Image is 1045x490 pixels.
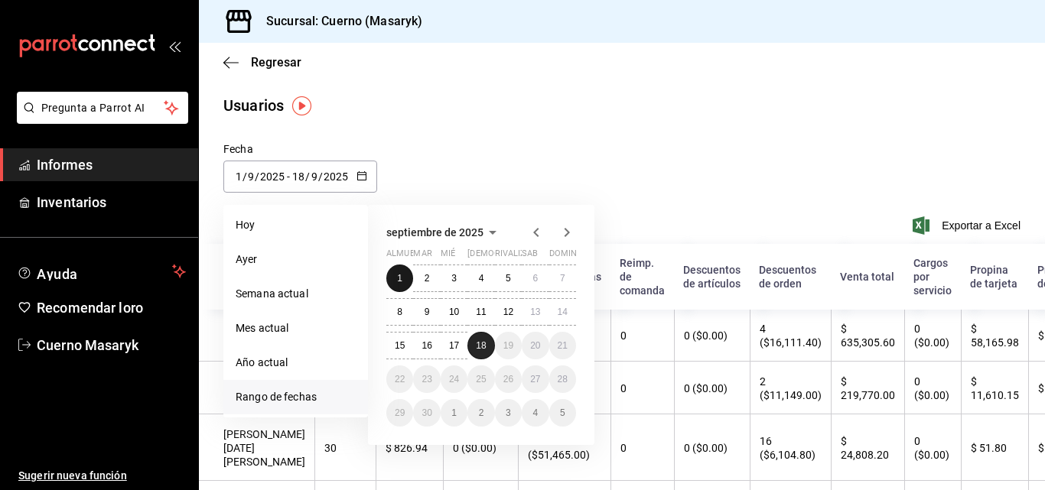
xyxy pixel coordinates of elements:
abbr: 2 de septiembre de 2025 [425,273,430,284]
font: 50 ($51,465.00) [528,435,590,461]
font: 0 ($0.00) [914,375,949,401]
button: 3 de octubre de 2025 [495,399,522,427]
font: Informes [37,157,93,173]
font: 13 [530,307,540,317]
img: Marcador de información sobre herramientas [292,96,311,115]
font: 30 [324,442,337,454]
button: 29 de septiembre de 2025 [386,399,413,427]
abbr: 17 de septiembre de 2025 [449,340,459,351]
abbr: 3 de octubre de 2025 [506,407,511,418]
button: 18 de septiembre de 2025 [467,332,494,359]
abbr: 20 de septiembre de 2025 [530,340,540,351]
font: 19 [503,340,513,351]
font: 10 [449,307,459,317]
font: 27 [530,374,540,385]
font: 26 [503,374,513,385]
button: 28 de septiembre de 2025 [549,365,576,393]
font: Propina de tarjeta [970,264,1017,290]
button: 23 de septiembre de 2025 [413,365,440,393]
font: Exportar a Excel [942,219,1021,232]
abbr: 22 de septiembre de 2025 [395,374,405,385]
abbr: 8 de septiembre de 2025 [397,307,402,317]
abbr: 9 de septiembre de 2025 [425,307,430,317]
abbr: 26 de septiembre de 2025 [503,374,513,385]
font: 7 [560,273,565,284]
font: 14 [558,307,568,317]
font: Pregunta a Parrot AI [41,102,145,114]
font: dominio [549,248,586,258]
button: 12 de septiembre de 2025 [495,298,522,326]
abbr: lunes [386,248,431,264]
button: 20 de septiembre de 2025 [522,332,549,359]
abbr: 24 de septiembre de 2025 [449,374,459,385]
button: 3 de septiembre de 2025 [441,264,467,292]
font: 8 [397,307,402,317]
font: 0 ($0.00) [684,442,728,454]
button: 9 de septiembre de 2025 [413,298,440,326]
abbr: 15 de septiembre de 2025 [395,340,405,351]
font: / [255,170,259,183]
font: Regresar [251,55,301,70]
font: $ [841,323,847,336]
abbr: 1 de septiembre de 2025 [397,273,402,284]
font: - [287,170,290,183]
abbr: 3 de septiembre de 2025 [451,273,457,284]
abbr: sábado [522,248,538,264]
button: septiembre de 2025 [386,223,502,242]
abbr: 19 de septiembre de 2025 [503,340,513,351]
abbr: 30 de septiembre de 2025 [422,407,431,418]
font: 28 [558,374,568,385]
font: 12 [503,307,513,317]
font: 24 [449,374,459,385]
abbr: 11 de septiembre de 2025 [476,307,486,317]
font: $ [1038,442,1044,454]
font: $ [971,323,977,336]
button: 10 de septiembre de 2025 [441,298,467,326]
font: 51.80 [979,442,1007,454]
abbr: martes [413,248,431,264]
font: $ [841,435,847,447]
button: 6 de septiembre de 2025 [522,264,549,292]
button: 27 de septiembre de 2025 [522,365,549,393]
abbr: 13 de septiembre de 2025 [530,307,540,317]
abbr: 25 de septiembre de 2025 [476,374,486,385]
font: / [305,170,310,183]
button: 1 de octubre de 2025 [441,399,467,427]
button: 19 de septiembre de 2025 [495,332,522,359]
font: 58,165.98 [971,336,1019,349]
abbr: jueves [467,248,558,264]
abbr: 18 de septiembre de 2025 [476,340,486,351]
button: 17 de septiembre de 2025 [441,332,467,359]
font: 219,770.00 [841,389,895,401]
abbr: 5 de octubre de 2025 [560,407,565,418]
font: Ayuda [37,266,78,282]
font: Descuentos de orden [759,264,816,290]
font: 18 [476,340,486,351]
font: Usuarios [223,96,284,115]
button: 5 de septiembre de 2025 [495,264,522,292]
abbr: 16 de septiembre de 2025 [422,340,431,351]
font: 16 [422,340,431,351]
font: 5 [560,407,565,418]
font: Venta total [840,271,894,284]
font: Reimp. de comanda [620,258,665,297]
font: 1 [397,273,402,284]
font: 17 [449,340,459,351]
abbr: miércoles [441,248,455,264]
input: Año [259,170,285,183]
input: Mes [247,170,255,183]
input: Año [323,170,349,183]
button: 30 de septiembre de 2025 [413,399,440,427]
font: septiembre de 2025 [386,226,483,239]
font: [PERSON_NAME] [DATE][PERSON_NAME] [223,428,305,468]
button: 11 de septiembre de 2025 [467,298,494,326]
font: 22 [395,374,405,385]
abbr: 27 de septiembre de 2025 [530,374,540,385]
font: 1 [451,407,457,418]
font: mar [413,248,431,258]
font: 29 [395,407,405,418]
font: 20 [530,340,540,351]
abbr: 7 de septiembre de 2025 [560,273,565,284]
font: 11,610.15 [971,389,1019,401]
